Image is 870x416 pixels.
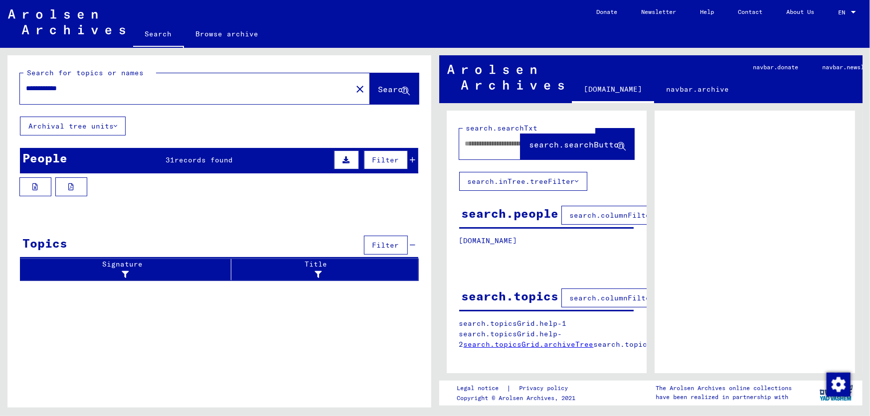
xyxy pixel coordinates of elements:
span: EN [838,9,849,16]
p: [DOMAIN_NAME] [459,236,634,246]
div: search.topics [462,287,559,305]
a: Search [133,22,184,48]
a: [DOMAIN_NAME] [572,77,654,103]
div: People [22,149,67,167]
span: Filter [372,155,399,164]
div: Signature [24,259,223,280]
img: Arolsen_neg.svg [8,9,125,34]
img: Arolsen_neg.svg [447,65,564,90]
button: search.columnFilter.filter [561,288,695,307]
button: search.columnFilter.filter [561,206,695,225]
img: Change consent [827,373,851,397]
span: Filter [372,241,399,250]
span: 31 [166,155,174,164]
a: Legal notice [457,383,507,394]
a: Browse archive [184,22,271,46]
div: | [457,383,580,394]
p: The Arolsen Archives online collections [656,384,792,393]
span: Search [378,84,408,94]
button: Archival tree units [20,117,126,136]
a: Privacy policy [511,383,580,394]
button: Filter [364,236,408,255]
mat-label: Search for topics or names [27,68,144,77]
span: records found [174,155,233,164]
button: search.searchButton [521,129,634,159]
p: Copyright © Arolsen Archives, 2021 [457,394,580,403]
p: search.topicsGrid.help-1 search.topicsGrid.help-2 search.topicsGrid.manually. [459,318,635,350]
mat-label: search.searchTxt [466,124,538,133]
button: search.inTree.treeFilter [459,172,587,191]
a: navbar.archive [654,77,741,101]
p: have been realized in partnership with [656,393,792,402]
div: Signature [24,259,233,280]
span: search.searchButton [529,139,624,149]
button: Clear [350,79,370,99]
button: Filter [364,150,408,169]
span: search.columnFilter.filter [570,211,686,220]
button: Search [370,73,419,104]
div: Title [235,259,399,280]
mat-icon: close [354,83,366,95]
div: search.people [462,204,559,222]
a: search.topicsGrid.archiveTree [464,340,594,349]
a: navbar.donate [741,55,810,79]
span: search.columnFilter.filter [570,293,686,302]
img: yv_logo.png [818,380,855,405]
div: Title [235,259,409,280]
